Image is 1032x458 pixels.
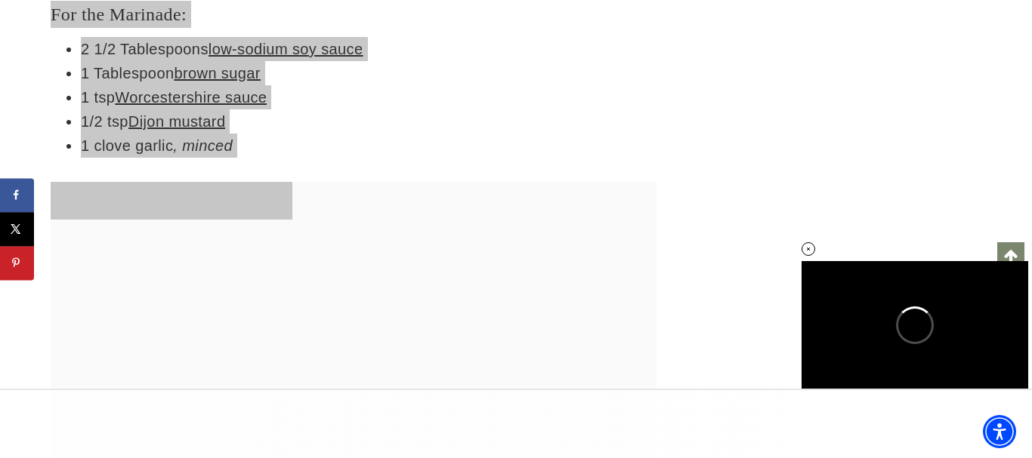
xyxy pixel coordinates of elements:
[81,61,657,85] li: 1 Tablespoon
[732,75,959,113] iframe: Advertisement
[81,109,657,134] li: 1/2 tsp
[51,182,292,220] iframe: Advertisement
[51,5,187,24] span: For the Marinade:
[81,85,657,109] li: 1 tsp
[174,65,260,81] a: brown sugar
[241,390,791,458] iframe: Advertisement
[997,242,1024,269] a: Scroll to top
[81,134,657,158] li: 1 clove garlic
[115,89,267,106] a: Worcestershire sauce
[209,41,363,57] a: low-sodium soy sauce
[128,113,226,130] a: Dijon mustard
[983,415,1016,448] div: Accessibility Menu
[81,37,657,61] li: 2 1/2 Tablespoons
[173,137,233,154] em: , minced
